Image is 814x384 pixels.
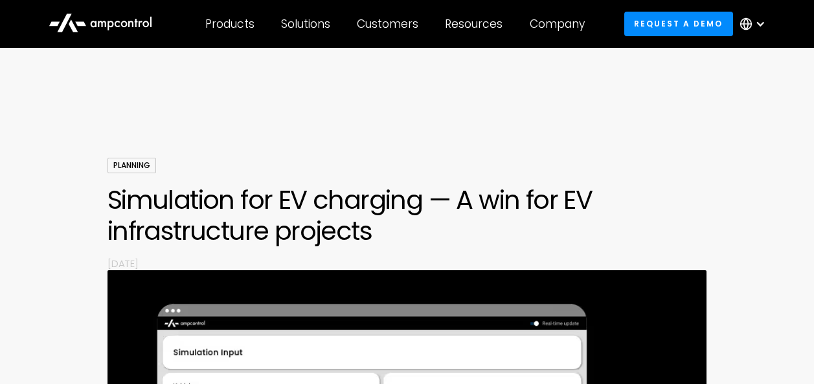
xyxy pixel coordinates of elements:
[530,17,585,31] div: Company
[281,17,330,31] div: Solutions
[107,184,707,246] h1: Simulation for EV charging — A win for EV infrastructure projects
[357,17,418,31] div: Customers
[445,17,503,31] div: Resources
[205,17,254,31] div: Products
[624,12,733,36] a: Request a demo
[107,257,707,270] p: [DATE]
[107,158,156,173] div: Planning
